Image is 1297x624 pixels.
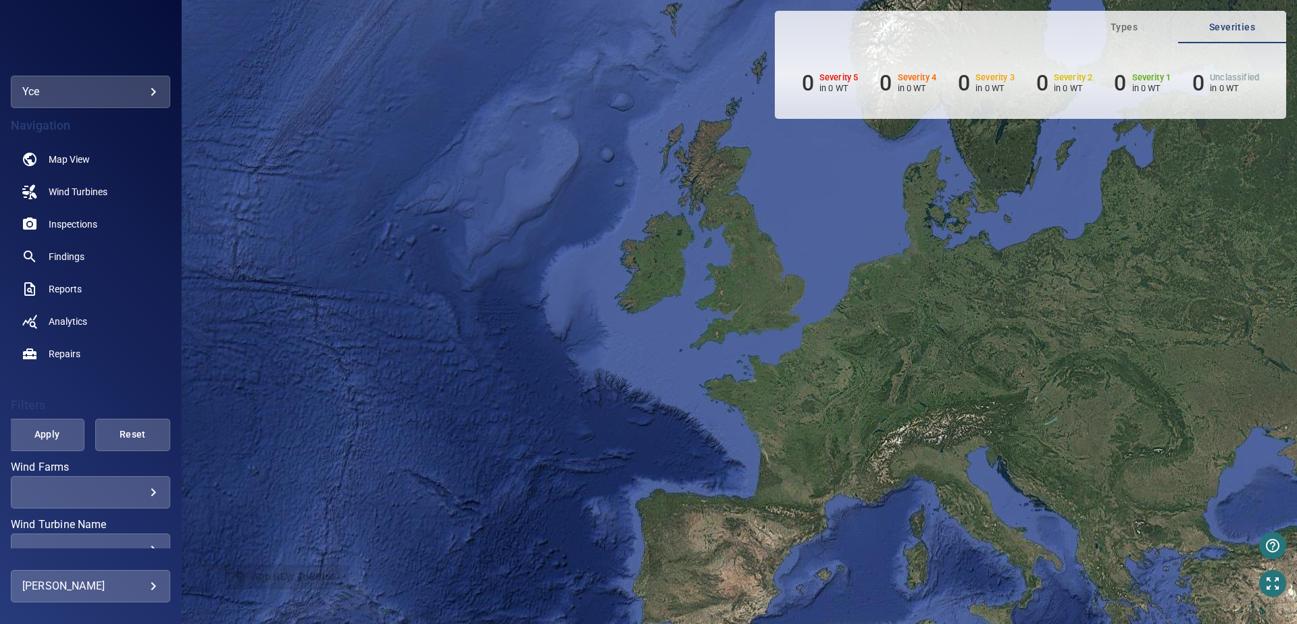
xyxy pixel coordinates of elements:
label: Wind Farms [11,462,170,473]
h6: Unclassified [1210,73,1259,82]
span: Wind Turbines [49,185,107,199]
span: Map View [49,153,90,166]
button: Apply [9,419,84,451]
span: Inspections [49,217,97,231]
p: in 0 WT [1054,83,1093,93]
h6: Severity 3 [975,73,1015,82]
span: Findings [49,250,84,263]
li: Severity Unclassified [1192,70,1259,96]
span: Types [1078,19,1170,36]
h6: 0 [1036,70,1048,96]
label: Wind Turbine Name [11,519,170,530]
a: findings noActive [11,240,170,273]
h6: 0 [880,70,892,96]
li: Severity 1 [1114,70,1171,96]
a: map noActive [11,143,170,176]
li: Severity 2 [1036,70,1093,96]
p: in 0 WT [898,83,937,93]
a: reports noActive [11,273,170,305]
span: Reports [49,282,82,296]
div: Wind Turbine Name [11,534,170,566]
a: inspections noActive [11,208,170,240]
p: in 0 WT [1210,83,1259,93]
li: Severity 5 [802,70,859,96]
h6: 0 [1114,70,1126,96]
h6: Severity 4 [898,73,937,82]
h4: Navigation [11,119,170,132]
h6: 0 [802,70,814,96]
h6: Severity 2 [1054,73,1093,82]
span: Severities [1186,19,1278,36]
a: windturbines noActive [11,176,170,208]
span: Reset [112,426,153,443]
h6: Severity 1 [1132,73,1171,82]
button: Reset [95,419,170,451]
span: Analytics [49,315,87,328]
li: Severity 4 [880,70,936,96]
div: yce [22,81,159,103]
span: Apply [26,426,68,443]
span: Repairs [49,347,80,361]
div: [PERSON_NAME] [22,575,159,597]
a: analytics noActive [11,305,170,338]
p: in 0 WT [975,83,1015,93]
p: in 0 WT [819,83,859,93]
a: repairs noActive [11,338,170,370]
h6: Severity 5 [819,73,859,82]
div: yce [11,76,170,108]
div: Wind Farms [11,476,170,509]
h6: 0 [958,70,970,96]
li: Severity 3 [958,70,1015,96]
p: in 0 WT [1132,83,1171,93]
h4: Filters [11,398,170,412]
h6: 0 [1192,70,1204,96]
img: yce-logo [68,34,113,47]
